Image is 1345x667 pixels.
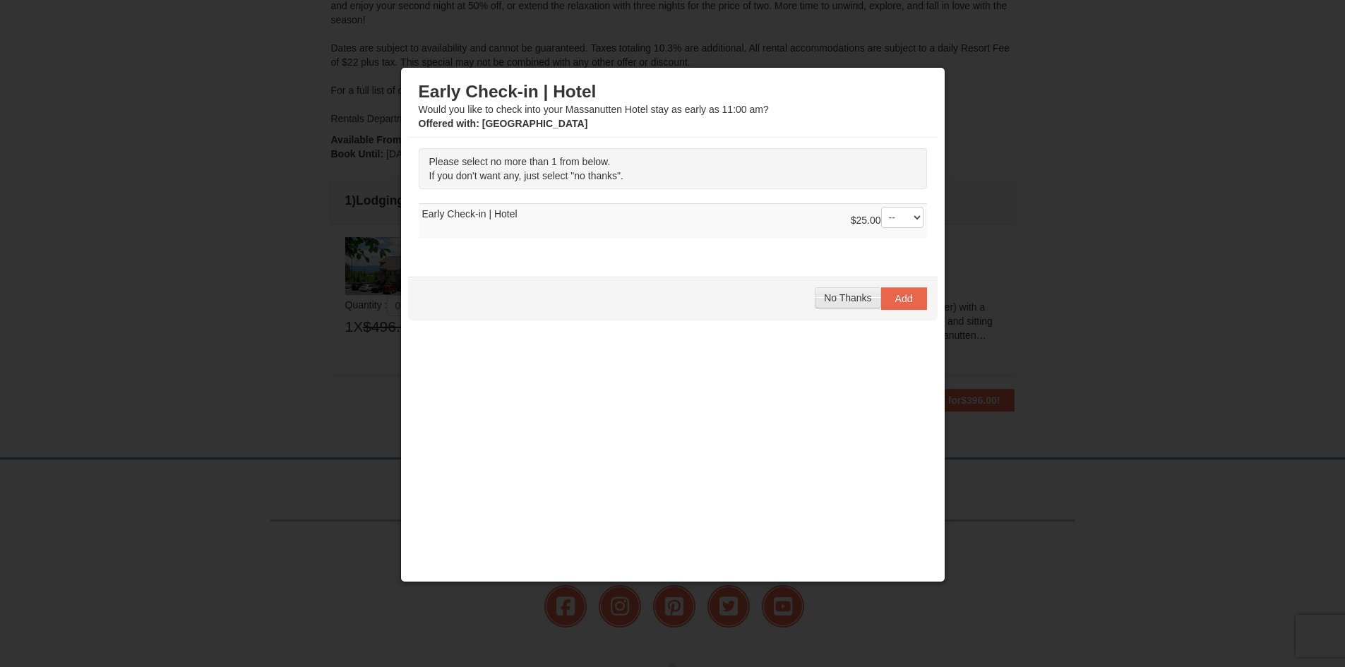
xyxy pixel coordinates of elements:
[881,287,927,310] button: Add
[419,203,927,238] td: Early Check-in | Hotel
[895,293,913,304] span: Add
[419,118,477,129] span: Offered with
[429,156,611,167] span: Please select no more than 1 from below.
[419,118,588,129] strong: : [GEOGRAPHIC_DATA]
[815,287,880,308] button: No Thanks
[429,170,623,181] span: If you don't want any, just select "no thanks".
[419,81,927,131] div: Would you like to check into your Massanutten Hotel stay as early as 11:00 am?
[419,81,927,102] h3: Early Check-in | Hotel
[824,292,871,304] span: No Thanks
[851,207,923,235] div: $25.00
